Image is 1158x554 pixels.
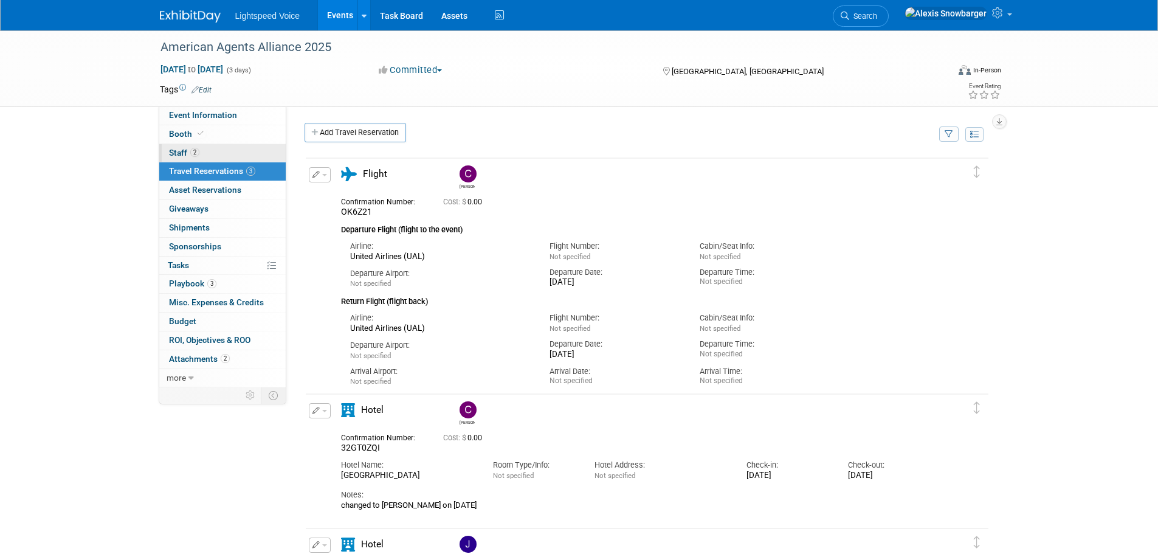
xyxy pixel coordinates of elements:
[169,279,216,288] span: Playbook
[341,500,932,510] div: changed to [PERSON_NAME] on [DATE]
[350,241,532,252] div: Airline:
[493,460,576,471] div: Room Type/Info:
[159,275,286,293] a: Playbook3
[974,402,980,414] i: Click and drag to move item
[550,277,681,288] div: [DATE]
[169,185,241,195] span: Asset Reservations
[159,106,286,125] a: Event Information
[700,267,832,278] div: Departure Time:
[341,167,357,181] i: Flight
[350,279,391,288] span: Not specified
[169,316,196,326] span: Budget
[159,294,286,312] a: Misc. Expenses & Credits
[168,260,189,270] span: Tasks
[363,168,387,179] span: Flight
[169,110,237,120] span: Event Information
[700,366,832,377] div: Arrival Time:
[550,252,590,261] span: Not specified
[159,350,286,369] a: Attachments2
[169,241,221,251] span: Sponsorships
[672,67,824,76] span: [GEOGRAPHIC_DATA], [GEOGRAPHIC_DATA]
[550,324,590,333] span: Not specified
[198,130,204,137] i: Booth reservation complete
[159,144,286,162] a: Staff2
[550,267,681,278] div: Departure Date:
[221,354,230,363] span: 2
[849,12,877,21] span: Search
[443,198,487,206] span: 0.00
[460,418,475,425] div: Casey Cooney
[350,313,532,324] div: Airline:
[700,350,832,359] div: Not specified
[169,148,199,158] span: Staff
[350,366,532,377] div: Arrival Airport:
[341,443,380,452] span: 32GT0ZQI
[974,536,980,549] i: Click and drag to move item
[159,257,286,275] a: Tasks
[700,376,832,386] div: Not specified
[460,165,477,182] img: Casey Cooney
[443,434,487,442] span: 0.00
[848,471,931,481] div: [DATE]
[160,83,212,95] td: Tags
[160,64,224,75] span: [DATE] [DATE]
[190,148,199,157] span: 2
[191,86,212,94] a: Edit
[235,11,300,21] span: Lightspeed Voice
[160,10,221,23] img: ExhibitDay
[169,223,210,232] span: Shipments
[159,238,286,256] a: Sponsorships
[169,129,206,139] span: Booth
[877,63,1002,81] div: Event Format
[341,471,475,481] div: [GEOGRAPHIC_DATA]
[159,181,286,199] a: Asset Reservations
[974,166,980,178] i: Click and drag to move item
[169,204,209,213] span: Giveaways
[159,313,286,331] a: Budget
[226,66,251,74] span: (3 days)
[159,200,286,218] a: Giveaways
[240,387,261,403] td: Personalize Event Tab Strip
[595,460,728,471] div: Hotel Address:
[700,277,832,286] div: Not specified
[350,351,391,360] span: Not specified
[550,350,681,360] div: [DATE]
[460,182,475,189] div: Casey Cooney
[207,279,216,288] span: 3
[968,83,1001,89] div: Event Rating
[700,252,740,261] span: Not specified
[550,241,681,252] div: Flight Number:
[341,289,932,308] div: Return Flight (flight back)
[261,387,286,403] td: Toggle Event Tabs
[350,324,532,334] div: United Airlines (UAL)
[341,194,425,207] div: Confirmation Number:
[550,376,681,386] div: Not specified
[341,490,932,500] div: Notes:
[169,166,255,176] span: Travel Reservations
[350,340,532,351] div: Departure Airport:
[945,131,953,139] i: Filter by Traveler
[341,460,475,471] div: Hotel Name:
[167,373,186,383] span: more
[156,36,930,58] div: American Agents Alliance 2025
[186,64,198,74] span: to
[159,369,286,387] a: more
[746,460,830,471] div: Check-in:
[350,252,532,262] div: United Airlines (UAL)
[460,401,477,418] img: Casey Cooney
[848,460,931,471] div: Check-out:
[905,7,987,20] img: Alexis Snowbarger
[550,366,681,377] div: Arrival Date:
[700,324,740,333] span: Not specified
[341,430,425,443] div: Confirmation Number:
[341,218,932,236] div: Departure Flight (flight to the event)
[169,354,230,364] span: Attachments
[700,313,832,324] div: Cabin/Seat Info:
[159,162,286,181] a: Travel Reservations3
[350,268,532,279] div: Departure Airport:
[457,165,478,189] div: Casey Cooney
[457,401,478,425] div: Casey Cooney
[341,207,372,216] span: OK6Z21
[246,167,255,176] span: 3
[169,335,250,345] span: ROI, Objectives & ROO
